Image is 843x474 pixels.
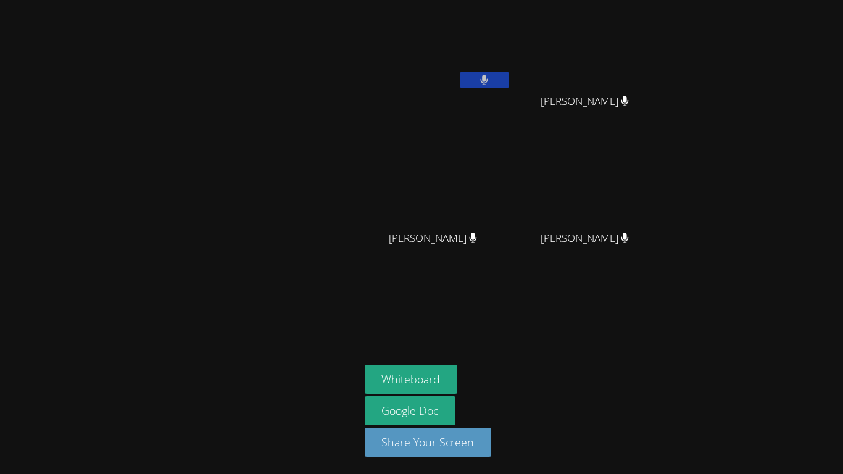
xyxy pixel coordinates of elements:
[365,428,492,457] button: Share Your Screen
[365,365,458,394] button: Whiteboard
[541,93,629,110] span: [PERSON_NAME]
[365,396,456,425] a: Google Doc
[389,230,477,247] span: [PERSON_NAME]
[541,230,629,247] span: [PERSON_NAME]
